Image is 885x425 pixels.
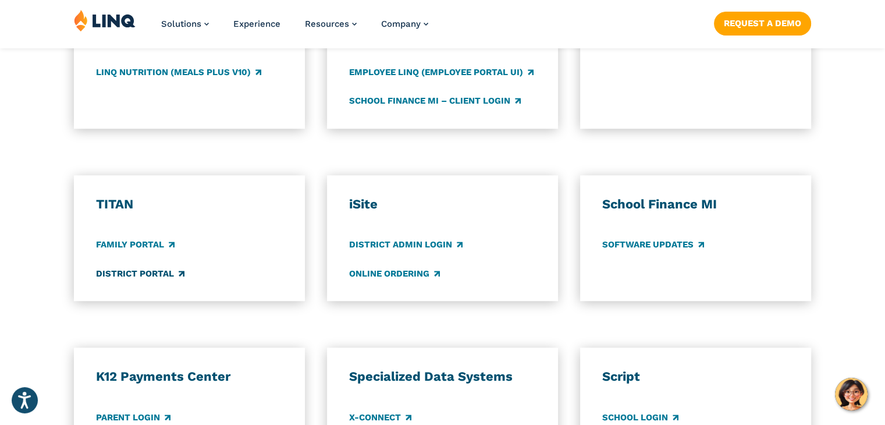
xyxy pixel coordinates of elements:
[835,378,868,410] button: Hello, have a question? Let’s chat.
[349,196,536,212] h3: iSite
[349,66,534,79] a: Employee LINQ (Employee Portal UI)
[96,267,184,280] a: District Portal
[305,19,349,29] span: Resources
[74,9,136,31] img: LINQ | K‑12 Software
[96,369,283,385] h3: K12 Payments Center
[349,239,463,252] a: District Admin Login
[602,411,678,424] a: School Login
[602,239,704,252] a: Software Updates
[161,19,209,29] a: Solutions
[714,9,811,35] nav: Button Navigation
[161,9,428,48] nav: Primary Navigation
[349,94,521,107] a: School Finance MI – Client Login
[381,19,421,29] span: Company
[602,196,789,212] h3: School Finance MI
[96,66,261,79] a: LINQ Nutrition (Meals Plus v10)
[305,19,357,29] a: Resources
[96,196,283,212] h3: TITAN
[161,19,201,29] span: Solutions
[349,267,440,280] a: Online Ordering
[96,411,170,424] a: Parent Login
[349,369,536,385] h3: Specialized Data Systems
[381,19,428,29] a: Company
[96,239,175,252] a: Family Portal
[714,12,811,35] a: Request a Demo
[233,19,280,29] a: Experience
[602,369,789,385] h3: Script
[349,411,411,424] a: X-Connect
